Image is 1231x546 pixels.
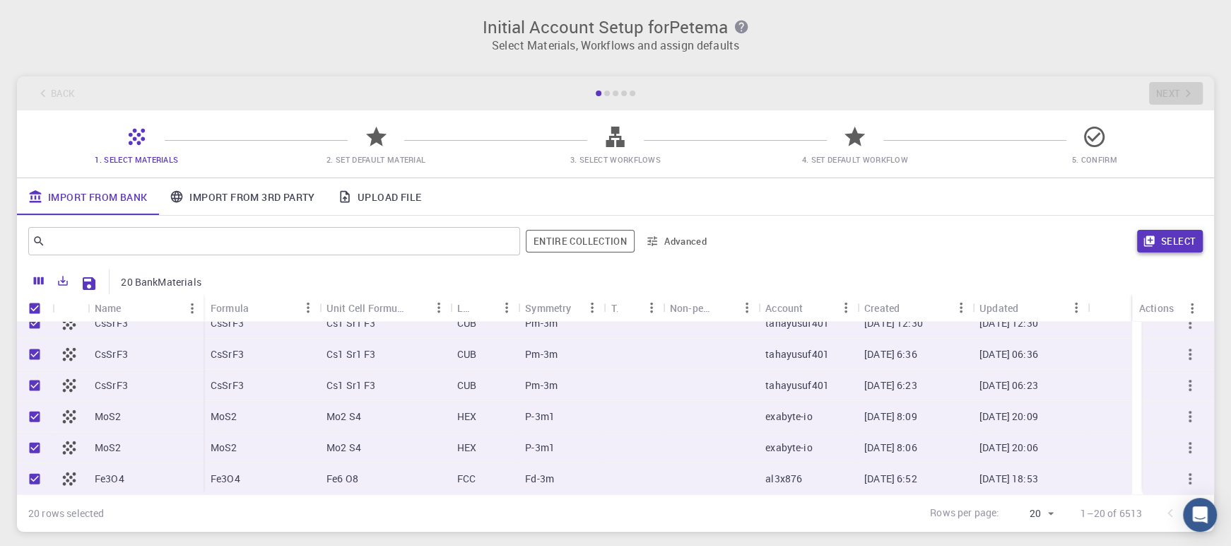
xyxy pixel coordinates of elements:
div: Lattice [450,294,518,322]
p: HEX [457,441,476,455]
p: CsSrF3 [211,378,244,393]
div: Open Intercom Messenger [1183,498,1217,532]
p: CsSrF3 [95,378,128,393]
p: [DATE] 12:30 [979,316,1038,330]
span: 5. Confirm [1072,154,1117,165]
div: Actions [1139,294,1174,322]
button: Sort [122,297,144,320]
div: Account [765,294,803,322]
div: Lattice [457,294,473,322]
button: Sort [249,296,271,319]
div: Symmetry [518,294,603,322]
button: Menu [297,296,319,319]
button: Save Explorer Settings [75,269,103,298]
p: 20 BankMaterials [121,275,201,289]
p: CsSrF3 [95,347,128,361]
p: Fe6 O8 [326,472,358,486]
div: Actions [1132,294,1203,322]
p: Pm-3m [525,316,558,330]
p: [DATE] 20:06 [979,441,1038,455]
p: [DATE] 6:52 [864,472,917,486]
a: Upload File [326,178,432,215]
p: exabyte-io [765,441,813,455]
button: Sort [473,296,495,319]
button: Menu [1065,296,1088,319]
p: 1–20 of 6513 [1080,506,1142,521]
button: Sort [803,296,825,319]
button: Menu [736,296,758,319]
div: Created [857,294,972,322]
a: Import From 3rd Party [158,178,326,215]
div: Unit Cell Formula [319,294,450,322]
p: [DATE] 20:09 [979,409,1038,424]
span: 2. Set Default Material [326,154,425,165]
p: [DATE] 6:36 [864,347,917,361]
div: Non-periodic [663,294,758,322]
p: [DATE] 18:53 [979,472,1038,486]
button: Menu [1181,297,1203,320]
p: Cs1 Sr1 F3 [326,316,376,330]
p: CsSrF3 [211,316,244,330]
div: Icon [52,294,88,322]
p: Cs1 Sr1 F3 [326,378,376,393]
p: MoS2 [211,409,237,424]
div: Tags [603,294,662,322]
button: Menu [495,296,518,319]
button: Menu [181,297,204,320]
button: Menu [835,296,857,319]
p: tahayusuf401 [765,378,829,393]
button: Sort [618,296,640,319]
p: Pm-3m [525,378,558,393]
p: Select Materials, Workflows and assign defaults [25,37,1206,54]
div: Created [864,294,900,322]
p: CUB [457,316,476,330]
p: CsSrF3 [211,347,244,361]
div: Tags [611,294,617,322]
div: 20 rows selected [28,506,104,521]
button: Menu [640,296,663,319]
p: HEX [457,409,476,424]
p: Cs1 Sr1 F3 [326,347,376,361]
div: Name [95,294,122,322]
div: Account [758,294,857,322]
span: Filter throughout whole library including sets (folders) [526,230,635,252]
button: Advanced [640,230,714,252]
p: tahayusuf401 [765,316,829,330]
button: Sort [1018,296,1041,319]
div: 20 [1005,504,1058,524]
p: CUB [457,347,476,361]
p: CsSrF3 [95,316,128,330]
p: Mo2 S4 [326,441,361,455]
p: Fe3O4 [95,472,124,486]
button: Sort [713,296,736,319]
button: Export [51,269,75,292]
p: P-3m1 [525,441,555,455]
p: [DATE] 06:23 [979,378,1038,393]
p: MoS2 [95,409,122,424]
div: Unit Cell Formula [326,294,405,322]
span: Support [26,10,77,23]
button: Sort [900,296,922,319]
p: [DATE] 6:23 [864,378,917,393]
div: Updated [979,294,1018,322]
p: [DATE] 8:06 [864,441,917,455]
p: MoS2 [95,441,122,455]
span: 1. Select Materials [95,154,178,165]
h3: Initial Account Setup for Petema [25,17,1206,37]
button: Menu [581,296,603,319]
span: 4. Set Default Workflow [802,154,908,165]
div: Non-periodic [670,294,713,322]
p: tahayusuf401 [765,347,829,361]
button: Entire collection [526,230,635,252]
button: Menu [950,296,972,319]
span: 3. Select Workflows [570,154,661,165]
p: CUB [457,378,476,393]
div: Symmetry [525,294,571,322]
p: Pm-3m [525,347,558,361]
p: Rows per page: [930,506,999,522]
div: Name [88,294,204,322]
button: Menu [428,296,450,319]
p: exabyte-io [765,409,813,424]
p: FCC [457,472,476,486]
p: Fd-3m [525,472,554,486]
